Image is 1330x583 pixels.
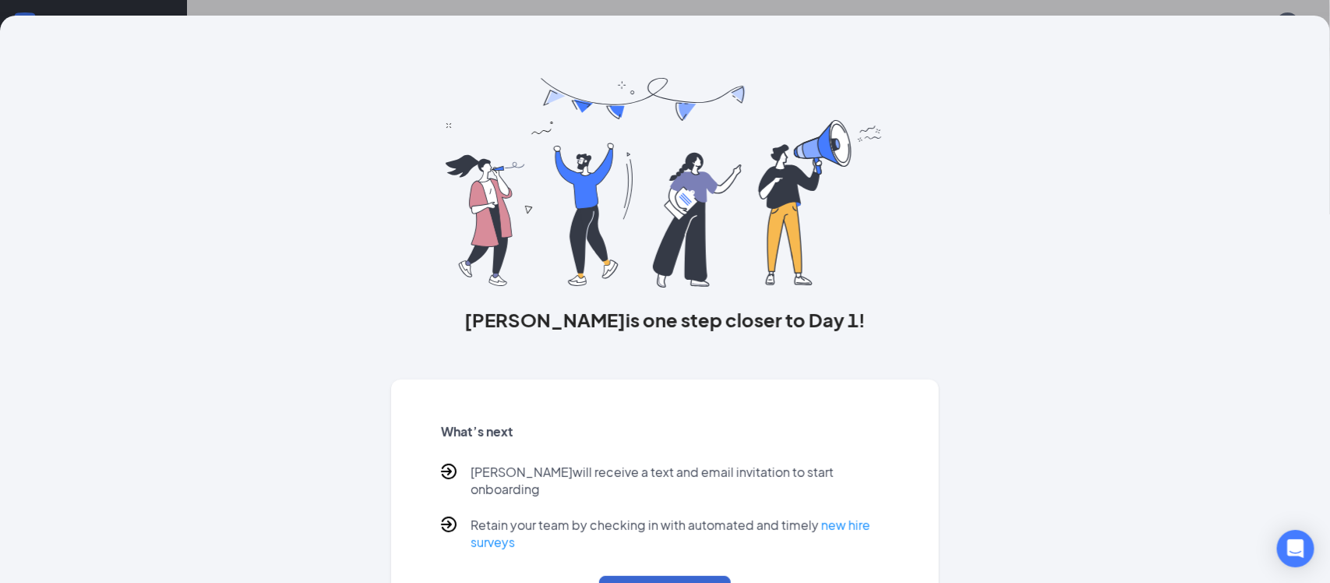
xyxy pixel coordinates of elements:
h5: What’s next [441,423,890,440]
p: Retain your team by checking in with automated and timely [471,517,890,551]
img: you are all set [446,78,884,288]
a: new hire surveys [471,517,870,550]
div: Open Intercom Messenger [1277,530,1314,567]
h3: [PERSON_NAME] is one step closer to Day 1! [391,306,940,333]
p: [PERSON_NAME] will receive a text and email invitation to start onboarding [471,464,890,498]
